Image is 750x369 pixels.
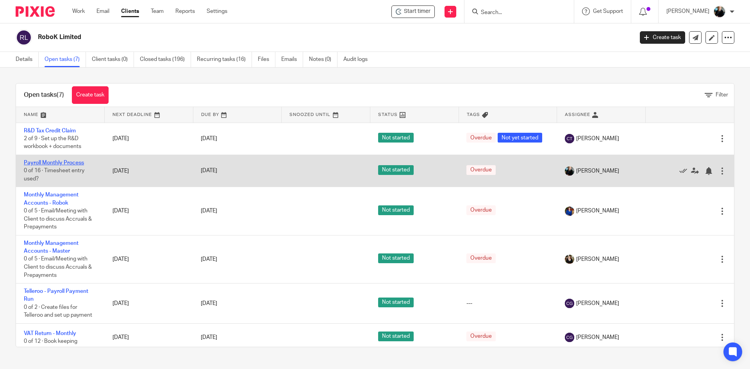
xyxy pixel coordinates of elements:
span: [DATE] [201,257,217,262]
td: [DATE] [105,187,193,235]
span: 0 of 16 · Timesheet entry used? [24,168,84,182]
span: Overdue [466,253,496,263]
a: Create task [640,31,685,44]
a: Email [96,7,109,15]
span: Not started [378,205,414,215]
img: svg%3E [565,299,574,308]
a: VAT Return - Monthly [24,331,76,336]
a: Open tasks (7) [45,52,86,67]
span: [PERSON_NAME] [576,299,619,307]
td: [DATE] [105,155,193,187]
img: nicky-partington.jpg [713,5,726,18]
span: 0 of 5 · Email/Meeting with Client to discuss Accruals & Prepayments [24,257,92,278]
a: Closed tasks (196) [140,52,191,67]
h1: Open tasks [24,91,64,99]
span: [PERSON_NAME] [576,135,619,143]
span: Tags [467,112,480,117]
span: Get Support [593,9,623,14]
td: [DATE] [105,235,193,283]
a: Payroll Monthly Process [24,160,84,166]
span: [DATE] [201,136,217,141]
a: Team [151,7,164,15]
span: Not started [378,133,414,143]
a: Create task [72,86,109,104]
img: svg%3E [16,29,32,46]
span: 0 of 5 · Email/Meeting with Client to discuss Accruals & Prepayments [24,208,92,230]
img: Nicole.jpeg [565,207,574,216]
img: Helen%20Campbell.jpeg [565,255,574,264]
span: 0 of 12 · Book keeping [24,339,77,344]
a: Reports [175,7,195,15]
p: [PERSON_NAME] [666,7,709,15]
span: [DATE] [201,209,217,214]
span: Not started [378,298,414,307]
span: 2 of 9 · Set up the R&D workbook + documents [24,136,81,150]
span: Not started [378,253,414,263]
span: Filter [716,92,728,98]
a: Telleroo - Payroll Payment Run [24,289,88,302]
img: Pixie [16,6,55,17]
span: [DATE] [201,335,217,340]
span: [PERSON_NAME] [576,255,619,263]
span: Overdue [466,332,496,341]
span: Overdue [466,165,496,175]
a: Work [72,7,85,15]
a: Emails [281,52,303,67]
img: nicky-partington.jpg [565,166,574,176]
span: Status [378,112,398,117]
a: Files [258,52,275,67]
span: [PERSON_NAME] [576,167,619,175]
a: Monthly Management Accounts - Robok [24,192,79,205]
span: Not started [378,165,414,175]
span: Not yet started [498,133,542,143]
span: Overdue [466,133,496,143]
div: RoboK Limited [391,5,435,18]
a: Audit logs [343,52,373,67]
span: Not started [378,332,414,341]
input: Search [480,9,550,16]
span: [PERSON_NAME] [576,333,619,341]
span: 0 of 2 · Create files for Telleroo and set up payment [24,305,92,318]
td: [DATE] [105,323,193,351]
td: [DATE] [105,283,193,324]
a: R&D Tax Credit Claim [24,128,76,134]
span: Snoozed Until [289,112,330,117]
span: [PERSON_NAME] [576,207,619,215]
span: [DATE] [201,301,217,306]
a: Client tasks (0) [92,52,134,67]
a: Settings [207,7,227,15]
span: Start timer [404,7,430,16]
img: svg%3E [565,333,574,342]
a: Notes (0) [309,52,337,67]
a: Details [16,52,39,67]
span: (7) [57,92,64,98]
td: [DATE] [105,123,193,155]
a: Clients [121,7,139,15]
div: --- [466,299,549,307]
a: Monthly Management Accounts - Master [24,241,79,254]
span: [DATE] [201,168,217,174]
a: Recurring tasks (16) [197,52,252,67]
a: Mark as done [679,167,691,175]
h2: RoboK Limited [38,33,510,41]
img: svg%3E [565,134,574,143]
span: Overdue [466,205,496,215]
